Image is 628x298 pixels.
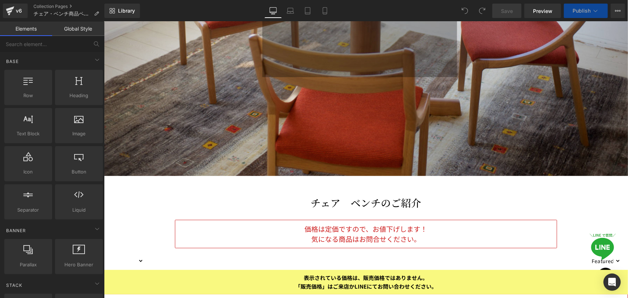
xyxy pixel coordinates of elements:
strong: 表示されている価格は、販売価格ではありません。 [200,252,324,260]
a: v6 [3,4,28,18]
span: Row [6,92,50,99]
a: Desktop [265,4,282,18]
a: Laptop [282,4,299,18]
a: Tablet [299,4,316,18]
a: Preview [524,4,561,18]
span: Banner [5,227,27,234]
div: v6 [14,6,23,15]
strong: 「販売価格」はご来店かLINEにてお問い合わせください。 [191,261,333,268]
span: Icon [6,168,50,176]
span: Parallax [6,261,50,268]
a: Global Style [52,22,104,36]
span: Heading [57,92,101,99]
span: Button [57,168,101,176]
a: Mobile [316,4,334,18]
span: Base [5,58,19,65]
span: Stack [5,282,23,289]
span: Separator [6,206,50,214]
button: Redo [475,4,489,18]
span: Text Block [6,130,50,137]
button: More [611,4,625,18]
span: Hero Banner [57,261,101,268]
div: Open Intercom Messenger [604,274,621,291]
span: Image [57,130,101,137]
a: New Library [104,4,140,18]
span: Library [118,8,135,14]
span: チェア・ベンチ商品ページ [33,11,91,17]
span: Save [501,7,513,15]
p: 気になる商品はお問合せください。 [71,212,453,223]
a: Collection Pages [33,4,105,9]
span: Preview [533,7,552,15]
button: Undo [458,4,472,18]
button: Publish [564,4,608,18]
span: Liquid [57,206,101,214]
p: 価格は定価ですので、お値下げします！ [71,202,453,213]
span: Publish [573,8,591,14]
